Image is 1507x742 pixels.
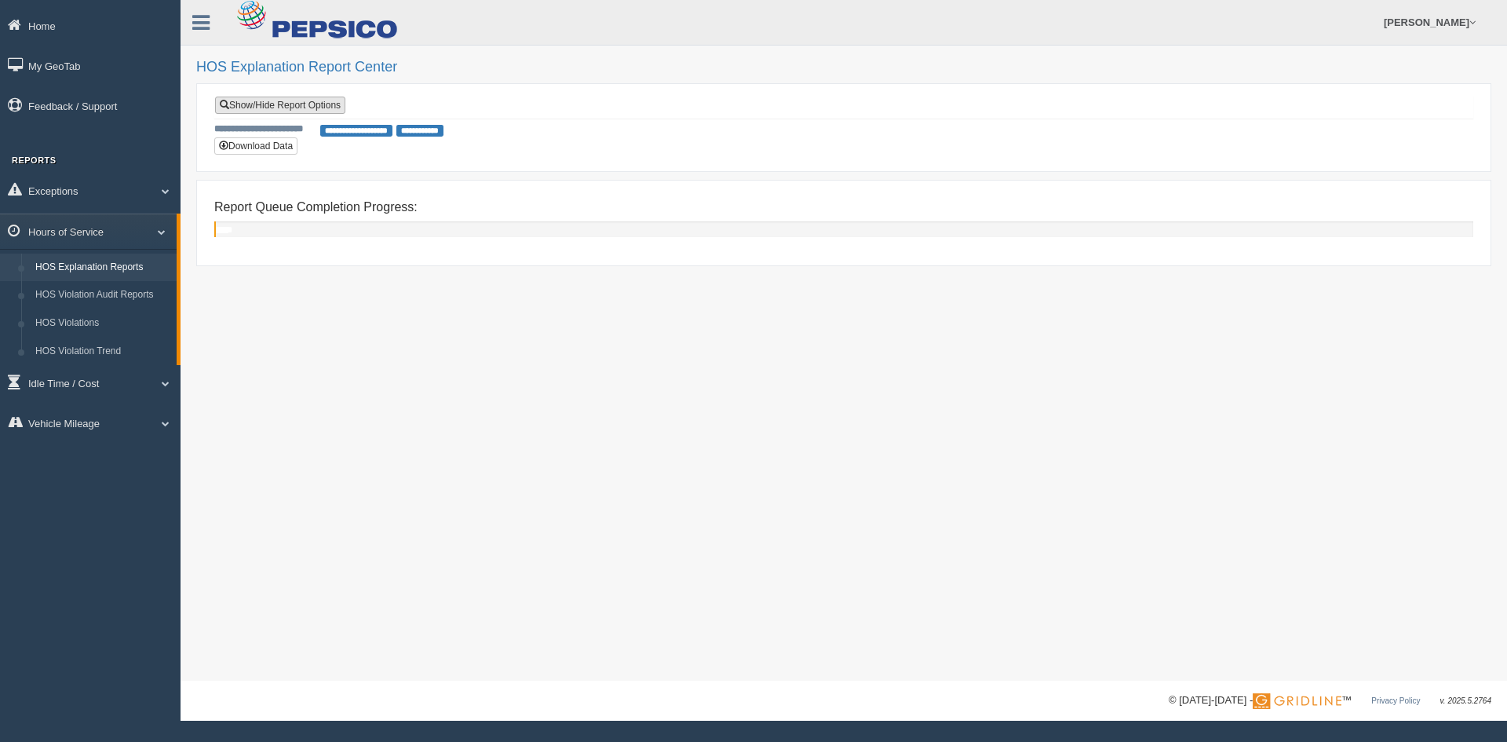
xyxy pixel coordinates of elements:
div: © [DATE]-[DATE] - ™ [1169,693,1491,709]
h4: Report Queue Completion Progress: [214,200,1473,214]
button: Download Data [214,137,297,155]
a: HOS Violation Audit Reports [28,281,177,309]
img: Gridline [1253,693,1341,709]
a: HOS Violations [28,309,177,338]
a: Privacy Policy [1371,696,1420,705]
a: HOS Violation Trend [28,338,177,366]
span: v. 2025.5.2764 [1440,696,1491,705]
a: HOS Explanation Reports [28,254,177,282]
a: Show/Hide Report Options [215,97,345,114]
h2: HOS Explanation Report Center [196,60,1491,75]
